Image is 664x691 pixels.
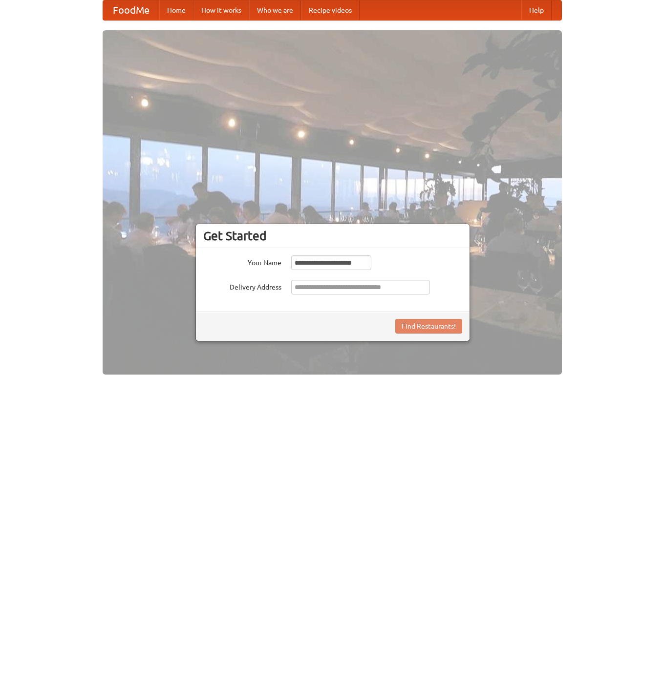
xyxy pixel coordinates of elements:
[249,0,301,20] a: Who we are
[203,280,281,292] label: Delivery Address
[103,0,159,20] a: FoodMe
[203,229,462,243] h3: Get Started
[395,319,462,334] button: Find Restaurants!
[521,0,552,20] a: Help
[193,0,249,20] a: How it works
[301,0,360,20] a: Recipe videos
[159,0,193,20] a: Home
[203,255,281,268] label: Your Name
